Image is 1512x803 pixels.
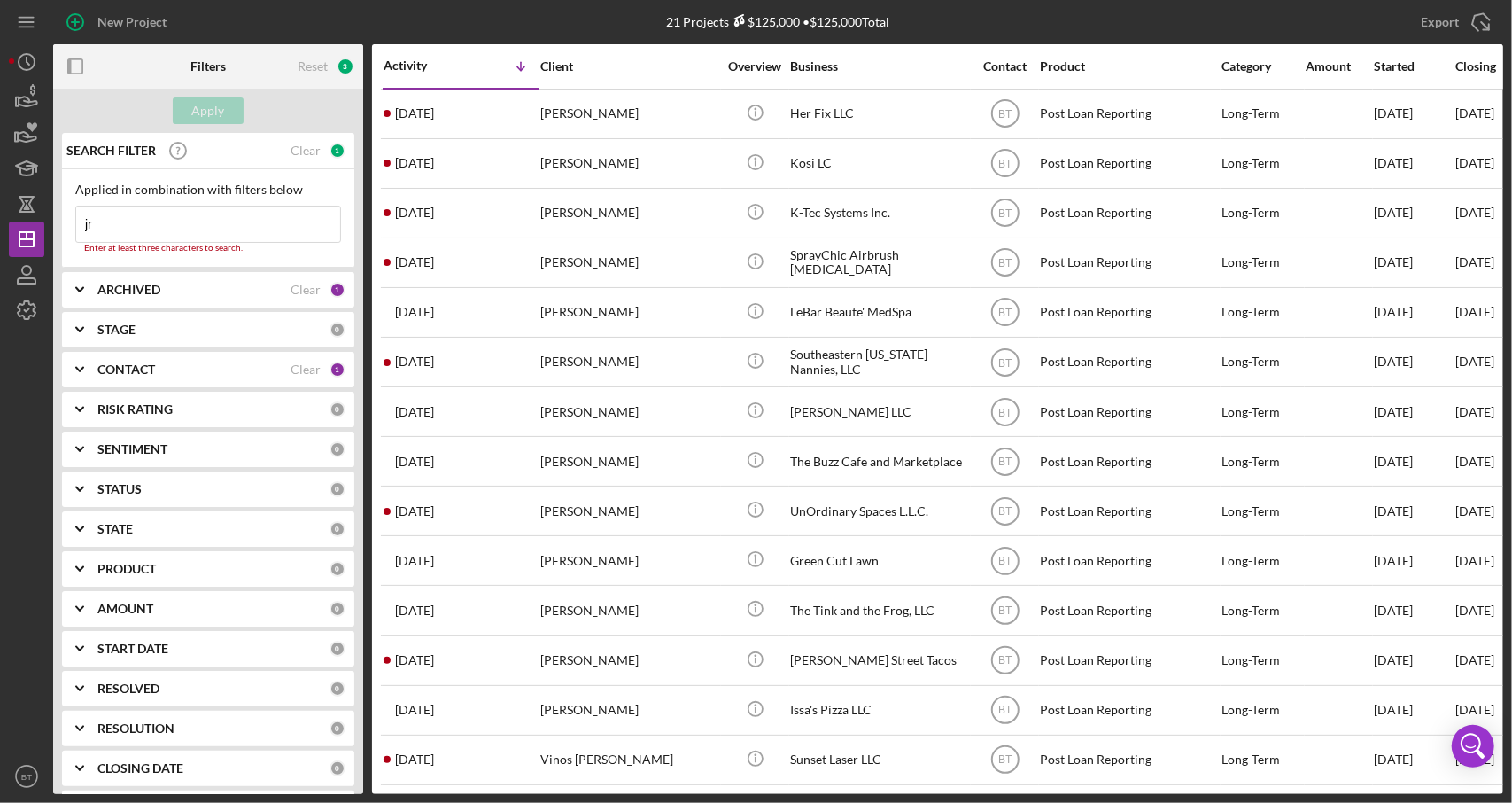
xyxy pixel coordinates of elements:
[66,144,156,158] b: SEARCH FILTER
[1040,339,1217,386] div: Post Loan Reporting
[1040,537,1217,584] div: Post Loan Reporting
[1221,587,1304,634] div: Long-Term
[1455,105,1494,121] time: [DATE]
[97,482,142,496] b: STATUS
[1455,503,1494,518] time: [DATE]
[1455,454,1494,469] time: [DATE]
[790,388,967,435] div: [PERSON_NAME] LLC
[790,289,967,336] div: LeBar Beaute' MedSpa
[790,438,967,485] div: The Buzz Cafe and Marketplace
[395,106,434,121] time: 2025-07-29 02:57
[1040,59,1217,74] div: Product
[330,760,345,776] div: 0
[1374,239,1454,286] div: [DATE]
[1455,205,1494,220] time: [DATE]
[395,504,434,518] time: 2025-03-27 21:06
[395,604,434,618] time: 2025-03-19 15:36
[330,441,345,457] div: 0
[540,239,717,286] div: [PERSON_NAME]
[1040,239,1217,286] div: Post Loan Reporting
[395,653,434,667] time: 2025-03-17 18:42
[730,14,801,29] div: $125,000
[790,587,967,634] div: The Tink and the Frog, LLC
[330,521,345,537] div: 0
[1040,289,1217,336] div: Post Loan Reporting
[1040,487,1217,534] div: Post Loan Reporting
[540,90,717,137] div: [PERSON_NAME]
[1040,438,1217,485] div: Post Loan Reporting
[1221,339,1304,386] div: Long-Term
[53,4,184,40] button: New Project
[790,90,967,137] div: Her Fix LLC
[1221,190,1304,237] div: Long-Term
[1374,140,1454,187] div: [DATE]
[1221,90,1304,137] div: Long-Term
[998,406,1012,418] text: BT
[330,362,345,378] div: 1
[540,637,717,684] div: [PERSON_NAME]
[540,140,717,187] div: [PERSON_NAME]
[395,752,434,767] time: 2025-03-13 20:17
[1221,239,1304,286] div: Long-Term
[1455,603,1494,618] time: [DATE]
[97,602,153,616] b: AMOUNT
[1306,59,1372,74] div: Amount
[1455,254,1494,269] time: [DATE]
[790,537,967,584] div: Green Cut Lawn
[1221,537,1304,584] div: Long-Term
[291,363,321,377] div: Clear
[1455,155,1494,170] time: [DATE]
[790,339,967,386] div: Southeastern [US_STATE] Nannies, LLC
[1374,687,1454,734] div: [DATE]
[395,206,434,220] time: 2025-05-12 16:25
[1221,438,1304,485] div: Long-Term
[790,239,967,286] div: SprayChic Airbrush [MEDICAL_DATA]
[1040,388,1217,435] div: Post Loan Reporting
[998,754,1012,767] text: BT
[97,562,156,576] b: PRODUCT
[540,339,717,386] div: [PERSON_NAME]
[298,59,328,74] div: Reset
[291,283,321,297] div: Clear
[395,455,434,469] time: 2025-03-28 21:07
[75,243,341,253] div: Enter at least three characters to search.
[540,687,717,734] div: [PERSON_NAME]
[97,442,167,456] b: SENTIMENT
[998,108,1012,121] text: BT
[1040,737,1217,784] div: Post Loan Reporting
[790,140,967,187] div: Kosi LC
[384,58,461,73] div: Activity
[1374,637,1454,684] div: [DATE]
[97,283,160,297] b: ARCHIVED
[998,456,1012,468] text: BT
[1455,652,1494,667] time: [DATE]
[667,14,890,29] div: 21 Projects • $125,000 Total
[395,355,434,369] time: 2025-04-02 19:13
[21,772,32,782] text: BT
[1221,388,1304,435] div: Long-Term
[337,58,354,75] div: 3
[1374,587,1454,634] div: [DATE]
[1221,737,1304,784] div: Long-Term
[1374,289,1454,336] div: [DATE]
[330,401,345,417] div: 0
[540,388,717,435] div: [PERSON_NAME]
[790,637,967,684] div: [PERSON_NAME] Street Tacos
[1221,289,1304,336] div: Long-Term
[173,97,244,124] button: Apply
[790,487,967,534] div: UnOrdinary Spaces L.L.C.
[1221,687,1304,734] div: Long-Term
[790,59,967,74] div: Business
[540,487,717,534] div: [PERSON_NAME]
[1374,388,1454,435] div: [DATE]
[97,4,167,40] div: New Project
[1455,304,1494,319] time: [DATE]
[9,759,44,794] button: BT
[192,97,225,124] div: Apply
[998,655,1012,667] text: BT
[395,703,434,717] time: 2025-03-17 17:46
[1455,404,1494,419] time: [DATE]
[1040,587,1217,634] div: Post Loan Reporting
[998,257,1012,269] text: BT
[330,681,345,697] div: 0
